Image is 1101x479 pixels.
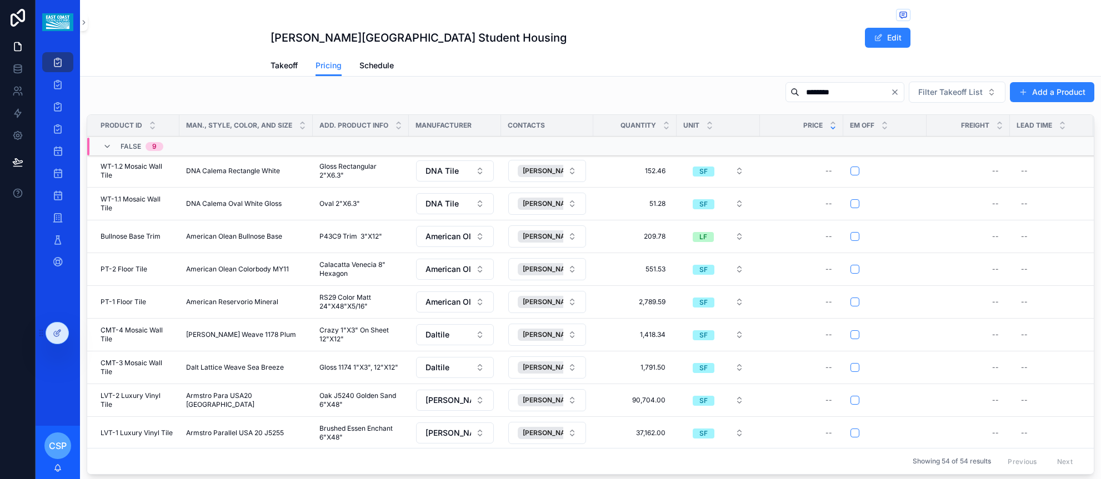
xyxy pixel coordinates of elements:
button: Select Button [508,291,586,313]
span: FALSE [121,142,141,151]
span: Em Off [850,121,874,130]
span: Armstro Para USA20 [GEOGRAPHIC_DATA] [186,391,306,409]
button: Select Button [416,259,494,280]
button: Select Button [416,390,494,411]
button: Add a Product [1010,82,1094,102]
span: WT-1.2 Mosaic Wall Tile [101,162,173,180]
span: RS29 Color Matt 24"X48"X5/16" [319,293,402,311]
button: Unselect 291 [518,296,594,308]
span: 1,791.50 [604,363,665,372]
div: SF [699,199,708,209]
button: Edit [865,28,910,48]
span: [PERSON_NAME] [523,330,578,339]
span: DNA Tile [426,165,459,177]
button: Select Button [416,160,494,181]
img: App logo [42,13,73,31]
a: Schedule [359,56,394,78]
div: -- [1021,330,1028,339]
span: 90,704.00 [604,396,665,405]
span: Gloss Rectangular 2"X6.3" [319,162,402,180]
span: Pricing [316,60,342,71]
div: SF [699,428,708,438]
span: Daltile [426,362,449,373]
div: -- [825,428,832,437]
span: PT-1 Floor Tile [101,298,146,306]
div: SF [699,298,708,307]
span: [PERSON_NAME] [523,396,578,405]
div: -- [825,396,832,405]
span: Bullnose Base Trim [101,232,161,241]
span: 1,418.34 [604,330,665,339]
div: -- [992,199,999,208]
button: Select Button [416,422,494,443]
div: SF [699,363,708,373]
button: Select Button [508,193,586,215]
span: Freight [961,121,989,130]
span: LVT-1 Luxury Vinyl Tile [101,428,173,437]
button: Unselect 692 [518,394,594,406]
button: Select Button [684,390,753,410]
div: scrollable content [36,44,80,286]
a: Pricing [316,56,342,77]
span: Daltile [426,329,449,340]
span: American Olean [426,231,471,242]
div: SF [699,396,708,406]
span: Armstro Parallel USA 20 J5255 [186,428,284,437]
div: -- [825,298,832,306]
button: Select Button [684,423,753,443]
button: Select Button [416,193,494,214]
button: Select Button [684,161,753,181]
div: -- [825,330,832,339]
button: Unselect 692 [518,427,594,439]
span: CMT-3 Mosaic Wall Tile [101,359,173,376]
span: American Reservorio Mineral [186,298,278,306]
button: Select Button [508,258,586,280]
span: 551.53 [604,265,665,274]
div: -- [825,363,832,372]
button: Select Button [416,291,494,312]
button: Select Button [416,226,494,247]
div: LF [699,232,707,242]
button: Select Button [416,324,494,345]
div: -- [1021,167,1028,175]
div: -- [992,396,999,405]
span: Oval 2"X6.3" [319,199,360,208]
span: Manufacturer [416,121,472,130]
div: -- [825,232,832,241]
span: Calacatta Venecia 8" Hexagon [319,260,402,278]
span: P43C9 Trim 3"X12" [319,232,382,241]
span: [PERSON_NAME] [523,265,578,274]
span: PT-2 Floor Tile [101,265,147,274]
span: [PERSON_NAME] Flooring Commercial [426,395,471,406]
div: -- [992,232,999,241]
button: Unselect 291 [518,230,594,243]
span: Price [803,121,823,130]
div: -- [992,265,999,274]
span: Takeoff [271,60,298,71]
span: Lead Time [1017,121,1052,130]
span: LVT-2 Luxury Vinyl Tile [101,391,173,409]
h1: [PERSON_NAME][GEOGRAPHIC_DATA] Student Housing [271,30,567,46]
span: [PERSON_NAME] [523,298,578,306]
button: Unselect 731 [518,198,594,210]
button: Select Button [508,160,586,182]
span: 2,789.59 [604,298,665,306]
span: Crazy 1"X3" On Sheet 12"X12" [319,326,402,344]
button: Unselect 291 [518,329,594,341]
div: -- [992,428,999,437]
button: Select Button [508,356,586,379]
span: [PERSON_NAME] [523,232,578,241]
button: Select Button [416,357,494,378]
div: SF [699,330,708,340]
div: -- [992,167,999,175]
button: Select Button [508,389,586,411]
span: Product ID [101,121,142,130]
button: Select Button [508,324,586,346]
button: Select Button [909,82,1005,103]
span: American Olean [426,264,471,275]
button: Select Button [684,325,753,345]
div: -- [992,363,999,372]
span: Showing 54 of 54 results [913,457,991,466]
span: Add. Product Info [319,121,388,130]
